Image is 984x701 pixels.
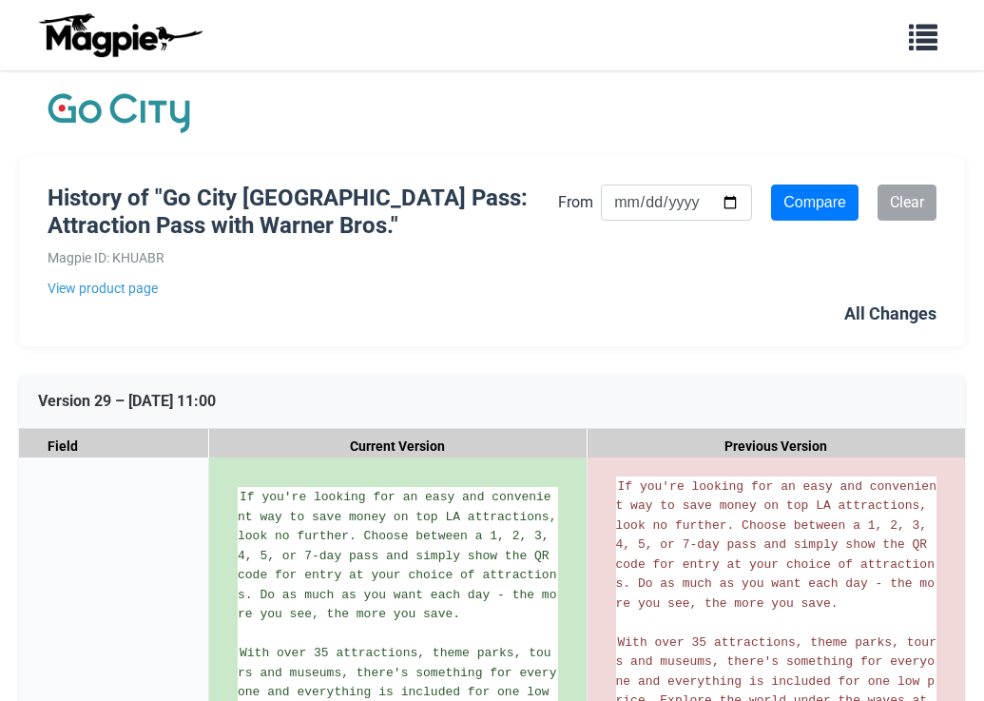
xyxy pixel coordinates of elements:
[771,185,859,221] input: Compare
[558,190,593,215] label: From
[238,490,564,621] span: If you're looking for an easy and convenient way to save money on top LA attractions, look no fur...
[19,429,209,464] div: Field
[588,429,966,464] div: Previous Version
[844,301,936,328] div: All Changes
[48,185,558,240] h1: History of "Go City [GEOGRAPHIC_DATA] Pass: Attraction Pass with Warner Bros."
[209,429,588,464] div: Current Version
[616,479,936,611] span: If you're looking for an easy and convenient way to save money on top LA attractions, look no fur...
[34,12,205,58] img: logo-ab69f6fb50320c5b225c76a69d11143b.png
[48,89,190,137] img: Company Logo
[48,278,558,299] a: View product page
[19,375,965,429] div: Version 29 – [DATE] 11:00
[48,247,558,268] div: Magpie ID: KHUABR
